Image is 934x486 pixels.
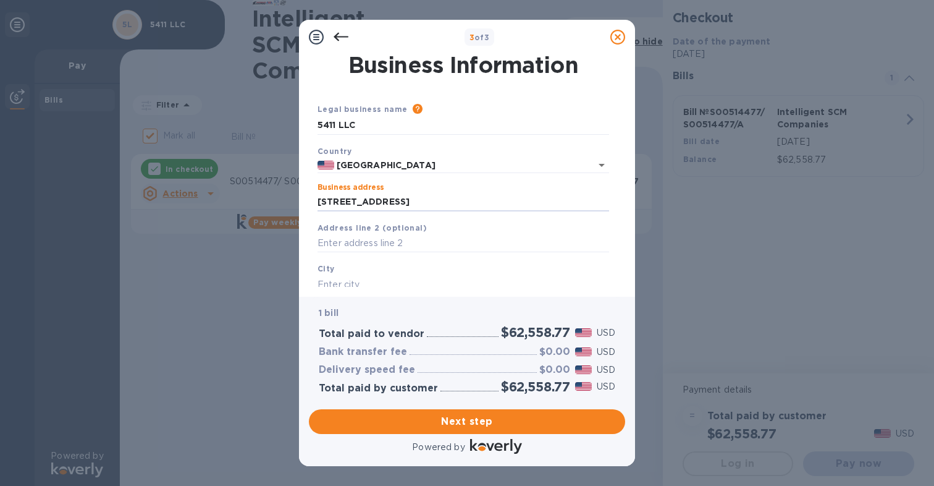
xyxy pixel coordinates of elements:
[469,33,474,42] span: 3
[575,347,592,356] img: USD
[319,346,407,358] h3: Bank transfer fee
[575,365,592,374] img: USD
[318,116,609,135] input: Enter legal business name
[318,275,609,294] input: Enter city
[501,379,570,394] h2: $62,558.77
[318,161,334,169] img: US
[309,409,625,434] button: Next step
[501,325,570,340] h2: $62,558.77
[575,382,592,391] img: USD
[470,439,522,454] img: Logo
[319,308,339,318] b: 1 bill
[319,414,615,429] span: Next step
[318,223,427,232] b: Address line 2 (optional)
[469,33,490,42] b: of 3
[315,52,612,78] h1: Business Information
[412,441,465,454] p: Powered by
[597,326,615,339] p: USD
[319,383,438,394] h3: Total paid by customer
[539,364,570,376] h3: $0.00
[318,264,335,273] b: City
[597,346,615,359] p: USD
[319,364,415,376] h3: Delivery speed fee
[539,346,570,358] h3: $0.00
[318,147,352,156] b: Country
[318,184,384,192] label: Business address
[334,158,574,173] input: Select country
[575,328,592,337] img: USD
[319,328,424,340] h3: Total paid to vendor
[593,156,610,174] button: Open
[597,364,615,377] p: USD
[318,104,408,114] b: Legal business name
[597,380,615,393] p: USD
[318,193,609,211] input: Enter address
[318,234,609,253] input: Enter address line 2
